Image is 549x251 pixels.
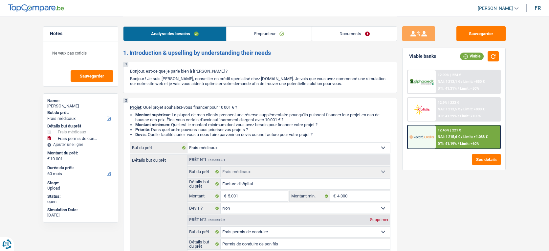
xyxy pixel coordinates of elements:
[47,150,113,156] label: Montant du prêt:
[135,127,390,132] li: : Dans quel ordre pouvons-nous prioriser vos projets ?
[47,207,114,213] div: Simulation Date:
[458,142,459,146] span: /
[47,103,114,109] div: [PERSON_NAME]
[47,199,114,204] div: open
[438,114,457,118] span: DTI: 41.29%
[207,158,225,162] span: - Priorité 1
[463,107,485,111] span: Limit: >800 €
[47,165,113,171] label: Durée du prêt:
[135,122,390,127] li: : Quel est le montant minimum dont vous avez besoin pour financer votre projet ?
[71,70,113,82] button: Sauvegarder
[135,122,169,127] strong: Montant minimum
[207,218,225,222] span: - Priorité 2
[47,156,50,162] span: €
[478,6,513,11] span: [PERSON_NAME]
[330,191,337,201] span: €
[130,143,187,153] label: But du prêt
[80,74,104,78] span: Sauvegarder
[187,218,227,222] div: Prêt n°2
[47,110,113,115] label: But du prêt:
[460,142,479,146] span: Limit: <60%
[47,186,114,191] div: Upload
[438,107,460,111] span: NAI: 1 213,5 €
[47,142,114,147] div: Ajouter une ligne
[135,132,390,137] li: : Quelle facilité auriez-vous à nous faire parvenir un devis ou une facture pour votre projet ?
[47,194,114,199] div: Status:
[535,5,541,11] div: fr
[123,49,397,57] h2: 1. Introduction & upselling by understanding their needs
[50,31,111,36] h5: Notes
[187,239,221,249] label: Détails but du prêt
[438,128,461,132] div: 12.45% | 221 €
[47,180,114,186] div: Stage:
[130,105,141,110] span: Projet
[130,105,390,110] p: : Quel projet souhaitez-vous financer pour 10 001 € ?
[458,86,459,91] span: /
[456,26,506,41] button: Sauvegarder
[47,213,114,218] div: [DATE]
[460,53,484,60] div: Viable
[187,191,221,201] label: Montant
[463,80,485,84] span: Limit: >850 €
[187,167,221,177] label: But du prêt
[409,54,436,59] div: Viable banks
[187,203,221,214] label: Devis ?
[438,101,459,105] div: 12.9% | 223 €
[472,154,501,165] button: See details
[409,78,434,86] img: AlphaCredit
[187,227,221,237] label: But du prêt
[135,112,170,117] strong: Montant supérieur
[290,191,330,201] label: Montant min.
[312,27,397,41] a: Documents
[135,112,390,122] li: : La plupart de mes clients prennent une réserve supplémentaire pour qu'ils puissent financer leu...
[187,179,221,189] label: Détails but du prêt
[461,107,462,111] span: /
[123,98,128,103] div: 2
[461,135,462,139] span: /
[460,86,479,91] span: Limit: <50%
[438,80,460,84] span: NAI: 1 213,1 €
[458,114,459,118] span: /
[409,131,434,143] img: Record Credits
[463,135,488,139] span: Limit: >1.033 €
[227,27,312,41] a: Emprunteur
[221,191,228,201] span: €
[47,124,114,129] div: Détails but du prêt
[130,76,390,86] p: Bonjour ! Je suis [PERSON_NAME], conseiller en crédit spécialisé chez [DOMAIN_NAME]. Je vois que ...
[438,142,457,146] span: DTI: 41.19%
[187,158,227,162] div: Prêt n°1
[368,218,390,222] div: Supprimer
[409,103,434,115] img: Cofidis
[135,132,146,137] span: Devis
[123,62,128,67] div: 1
[135,127,149,132] strong: Priorité
[130,69,390,74] p: Bonjour, est-ce que je parle bien à [PERSON_NAME] ?
[47,98,114,103] div: Name:
[460,114,481,118] span: Limit: <100%
[472,3,518,14] a: [PERSON_NAME]
[8,4,64,12] img: TopCompare Logo
[130,155,187,162] label: Détails but du prêt
[438,86,457,91] span: DTI: 41.31%
[123,27,226,41] a: Analyse des besoins
[438,135,460,139] span: NAI: 1 215,6 €
[461,80,462,84] span: /
[438,73,461,77] div: 12.99% | 224 €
